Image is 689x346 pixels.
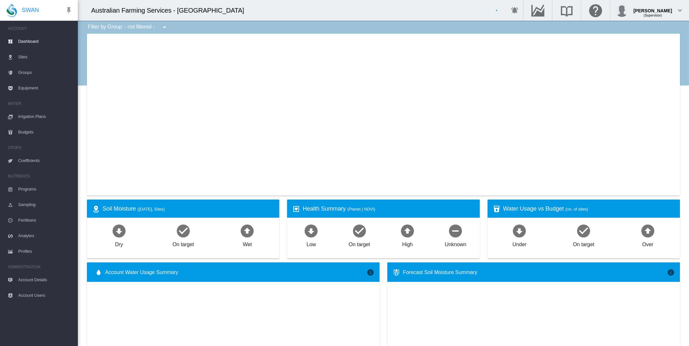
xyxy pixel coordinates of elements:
span: ACCOUNT [8,23,73,34]
span: Profiles [18,244,73,259]
md-icon: icon-heart-box-outline [292,205,300,213]
md-icon: Click here for help [588,6,603,14]
span: ([DATE], Sites) [138,207,165,212]
img: SWAN-Landscape-Logo-Colour-drop.png [6,4,17,17]
span: Analytes [18,228,73,244]
div: [PERSON_NAME] [634,5,672,11]
md-icon: icon-checkbox-marked-circle [352,223,367,238]
img: profile.jpg [615,4,628,17]
div: Unknown [445,238,466,248]
md-icon: Search the knowledge base [559,6,574,14]
md-icon: icon-cup-water [493,205,501,213]
span: Sampling [18,197,73,213]
span: WATER [8,98,73,109]
div: Forecast Soil Moisture Summary [403,269,667,276]
div: Health Summary [303,205,474,213]
span: Dashboard [18,34,73,49]
md-icon: icon-arrow-up-bold-circle [239,223,255,238]
span: (Supervisor) [644,14,662,17]
div: Dry [115,238,123,248]
md-icon: icon-map-marker-radius [92,205,100,213]
md-icon: icon-thermometer-lines [393,269,400,276]
span: Groups [18,65,73,80]
span: Account Details [18,272,73,288]
div: Under [513,238,526,248]
md-icon: icon-information [367,269,374,276]
span: NUTRIENTS [8,171,73,181]
span: Irrigation Plans [18,109,73,124]
md-icon: icon-arrow-down-bold-circle [512,223,527,238]
span: SWAN [22,6,39,14]
span: Account Users [18,288,73,303]
div: Water Usage vs Budget [503,205,675,213]
span: Programs [18,181,73,197]
div: On target [349,238,370,248]
span: Sites [18,49,73,65]
div: Low [307,238,316,248]
button: icon-bell-ring [508,4,521,17]
div: On target [573,238,594,248]
span: Fertilisers [18,213,73,228]
span: Account Water Usage Summary [105,269,367,276]
md-icon: icon-checkbox-marked-circle [175,223,191,238]
div: Over [642,238,653,248]
div: Australian Farming Services - [GEOGRAPHIC_DATA] [91,6,250,15]
md-icon: icon-arrow-down-bold-circle [111,223,127,238]
span: CROPS [8,143,73,153]
div: High [402,238,413,248]
span: Equipment [18,80,73,96]
md-icon: icon-information [667,269,675,276]
div: On target [173,238,194,248]
div: Soil Moisture [103,205,274,213]
md-icon: icon-arrow-up-bold-circle [400,223,415,238]
md-icon: icon-arrow-up-bold-circle [640,223,656,238]
span: Coefficients [18,153,73,168]
md-icon: icon-chevron-down [676,6,684,14]
span: (no. of sites) [565,207,588,212]
md-icon: icon-checkbox-marked-circle [576,223,591,238]
md-icon: Go to the Data Hub [530,6,546,14]
md-icon: icon-arrow-down-bold-circle [303,223,319,238]
md-icon: icon-pin [65,6,73,14]
div: Wet [243,238,252,248]
md-icon: icon-bell-ring [511,6,519,14]
md-icon: icon-minus-circle [448,223,463,238]
div: Filter by Group: - not filtered - [83,21,173,34]
md-icon: icon-water [95,269,103,276]
span: (Planet | NDVI) [347,207,375,212]
button: icon-menu-down [158,21,171,34]
md-icon: icon-menu-down [161,23,168,31]
span: Budgets [18,124,73,140]
span: ADMINISTRATION [8,262,73,272]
